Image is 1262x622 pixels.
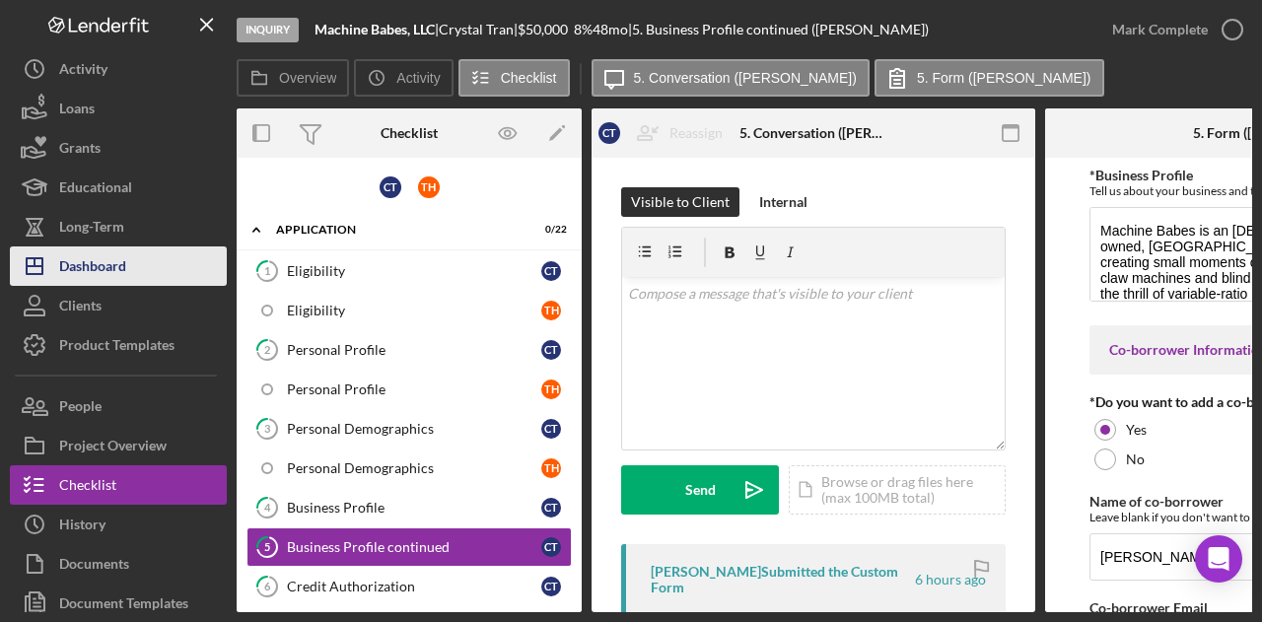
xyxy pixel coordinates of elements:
[237,59,349,97] button: Overview
[315,22,439,37] div: |
[10,246,227,286] a: Dashboard
[541,458,561,478] div: T H
[10,168,227,207] button: Educational
[574,22,593,37] div: 8 %
[381,125,438,141] div: Checklist
[59,246,126,291] div: Dashboard
[264,264,270,277] tspan: 1
[279,70,336,86] label: Overview
[10,49,227,89] button: Activity
[541,380,561,399] div: T H
[10,505,227,544] button: History
[1089,599,1208,616] label: Co-borrower Email
[749,187,817,217] button: Internal
[246,567,572,606] a: 6Credit AuthorizationCT
[685,465,716,515] div: Send
[354,59,453,97] button: Activity
[418,176,440,198] div: T H
[59,505,105,549] div: History
[264,422,270,435] tspan: 3
[917,70,1091,86] label: 5. Form ([PERSON_NAME])
[59,207,124,251] div: Long-Term
[10,128,227,168] button: Grants
[59,286,102,330] div: Clients
[875,59,1104,97] button: 5. Form ([PERSON_NAME])
[264,501,271,514] tspan: 4
[276,224,518,236] div: Application
[1195,535,1242,583] div: Open Intercom Messenger
[246,449,572,488] a: Personal DemographicsTH
[1126,451,1145,467] label: No
[287,303,541,318] div: Eligibility
[246,370,572,409] a: Personal ProfileTH
[541,537,561,557] div: C T
[287,460,541,476] div: Personal Demographics
[1112,10,1208,49] div: Mark Complete
[541,419,561,439] div: C T
[1126,422,1147,438] label: Yes
[593,22,628,37] div: 48 mo
[10,465,227,505] a: Checklist
[246,251,572,291] a: 1EligibilityCT
[592,59,870,97] button: 5. Conversation ([PERSON_NAME])
[631,187,730,217] div: Visible to Client
[246,488,572,527] a: 4Business ProfileCT
[439,22,518,37] div: Crystal Tran |
[396,70,440,86] label: Activity
[59,465,116,510] div: Checklist
[10,325,227,365] button: Product Templates
[501,70,557,86] label: Checklist
[458,59,570,97] button: Checklist
[315,21,435,37] b: Machine Babes, LLC
[541,577,561,596] div: C T
[246,409,572,449] a: 3Personal DemographicsCT
[287,342,541,358] div: Personal Profile
[264,580,271,592] tspan: 6
[246,291,572,330] a: EligibilityTH
[541,301,561,320] div: T H
[739,125,887,141] div: 5. Conversation ([PERSON_NAME])
[264,343,270,356] tspan: 2
[10,286,227,325] button: Clients
[669,113,723,153] div: Reassign
[1089,167,1193,183] label: *Business Profile
[1089,493,1224,510] label: Name of co-borrower
[915,572,986,587] time: 2025-09-10 16:50
[634,70,857,86] label: 5. Conversation ([PERSON_NAME])
[10,544,227,584] button: Documents
[287,500,541,516] div: Business Profile
[59,386,102,431] div: People
[246,527,572,567] a: 5Business Profile continuedCT
[589,113,742,153] button: CTReassign
[237,18,299,42] div: Inquiry
[518,21,568,37] span: $50,000
[10,207,227,246] button: Long-Term
[59,325,175,370] div: Product Templates
[10,89,227,128] a: Loans
[628,22,929,37] div: | 5. Business Profile continued ([PERSON_NAME])
[380,176,401,198] div: C T
[287,579,541,594] div: Credit Authorization
[59,128,101,173] div: Grants
[59,544,129,588] div: Documents
[59,89,95,133] div: Loans
[541,498,561,518] div: C T
[651,564,912,595] div: [PERSON_NAME] Submitted the Custom Form
[10,426,227,465] button: Project Overview
[1092,10,1252,49] button: Mark Complete
[59,426,167,470] div: Project Overview
[759,187,807,217] div: Internal
[598,122,620,144] div: C T
[10,386,227,426] button: People
[541,340,561,360] div: C T
[621,187,739,217] button: Visible to Client
[287,421,541,437] div: Personal Demographics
